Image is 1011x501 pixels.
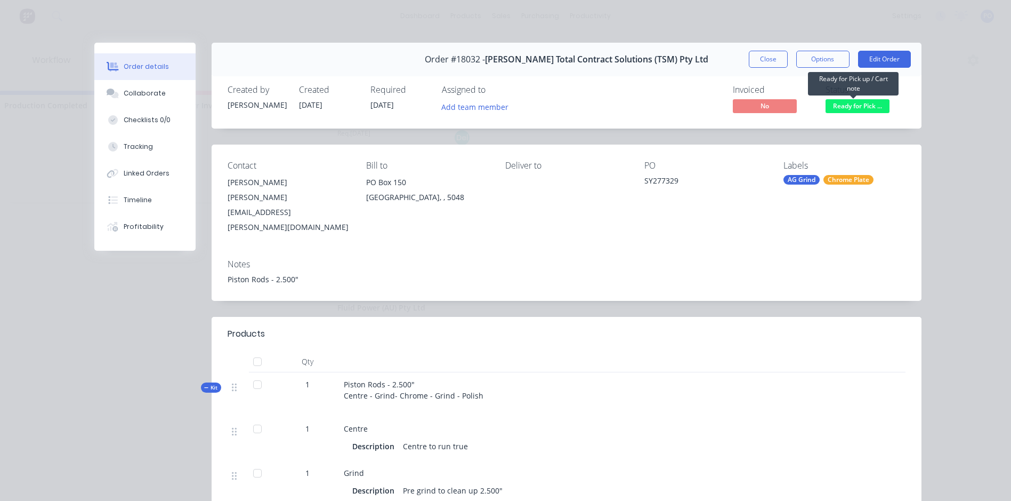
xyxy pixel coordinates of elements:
div: Bill to [366,161,488,171]
div: Contact [228,161,350,171]
div: SY277329 [644,175,766,190]
span: Centre [344,424,368,434]
button: Tracking [94,133,196,160]
div: Products [228,328,265,340]
div: Ready for Pick up / Cart note [808,72,899,96]
button: Options [796,51,850,68]
div: Centre to run true [399,439,472,454]
span: Piston Rods - 2.500" Centre - Grind- Chrome - Grind - Polish [344,379,483,401]
button: Timeline [94,187,196,213]
span: [DATE] [370,100,394,110]
div: Order details [124,62,169,71]
span: Ready for Pick ... [826,99,889,113]
div: Created [299,85,358,95]
span: No [733,99,797,113]
div: AG Grind [783,175,820,185]
div: [PERSON_NAME] [228,99,286,110]
span: Order #18032 - [425,54,485,65]
div: Chrome Plate [823,175,873,185]
div: Created by [228,85,286,95]
div: [PERSON_NAME] [228,175,350,190]
div: Pre grind to clean up 2.500" [399,483,507,498]
div: PO Box 150[GEOGRAPHIC_DATA], , 5048 [366,175,488,209]
div: Invoiced [733,85,813,95]
span: [PERSON_NAME] Total Contract Solutions (TSM) Pty Ltd [485,54,708,65]
div: Description [352,439,399,454]
div: Collaborate [124,89,166,98]
div: Qty [276,351,339,372]
div: [PERSON_NAME][EMAIL_ADDRESS][PERSON_NAME][DOMAIN_NAME] [228,190,350,235]
div: PO Box 150 [366,175,488,190]
button: Collaborate [94,80,196,107]
div: Timeline [124,195,152,205]
span: Grind [344,468,364,478]
div: Description [352,483,399,498]
div: PO [644,161,766,171]
div: Assigned to [442,85,548,95]
span: 1 [305,379,310,390]
div: Required [370,85,429,95]
button: Linked Orders [94,160,196,187]
div: Tracking [124,142,153,152]
span: 1 [305,423,310,434]
button: Ready for Pick ... [826,99,889,115]
div: Kit [201,383,221,393]
div: Notes [228,259,905,269]
button: Edit Order [858,51,911,68]
button: Add team member [435,99,514,114]
div: Piston Rods - 2.500" [228,274,905,285]
button: Profitability [94,213,196,240]
span: [DATE] [299,100,322,110]
div: Linked Orders [124,169,169,178]
div: Profitability [124,222,164,232]
button: Order details [94,53,196,80]
span: 1 [305,467,310,479]
button: Add team member [442,99,514,114]
div: [GEOGRAPHIC_DATA], , 5048 [366,190,488,205]
span: Kit [204,384,218,392]
div: Deliver to [505,161,627,171]
div: Checklists 0/0 [124,115,171,125]
div: [PERSON_NAME][PERSON_NAME][EMAIL_ADDRESS][PERSON_NAME][DOMAIN_NAME] [228,175,350,235]
div: Labels [783,161,905,171]
button: Checklists 0/0 [94,107,196,133]
button: Close [749,51,788,68]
